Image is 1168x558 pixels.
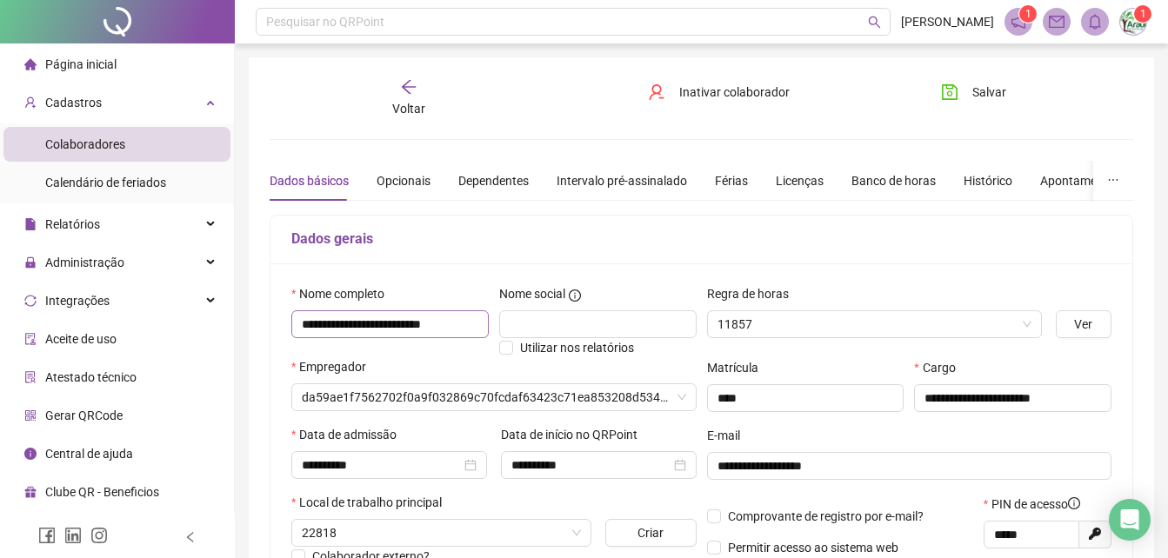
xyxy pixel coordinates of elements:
div: Open Intercom Messenger [1109,499,1151,541]
div: Apontamentos [1040,171,1121,190]
span: Página inicial [45,57,117,71]
div: Intervalo pré-assinalado [557,171,687,190]
span: left [184,531,197,543]
button: ellipsis [1093,161,1133,201]
span: save [941,83,958,101]
span: facebook [38,527,56,544]
span: notification [1011,14,1026,30]
span: Salvar [972,83,1006,102]
label: Regra de horas [707,284,800,303]
label: E-mail [707,426,751,445]
span: Atestado técnico [45,370,137,384]
span: Ver [1074,315,1092,334]
span: info-circle [1068,497,1080,509]
span: Gerar QRCode [45,409,123,422]
span: linkedin [64,527,82,544]
button: Inativar colaborador [635,78,803,106]
span: qrcode [24,409,37,422]
span: Central de ajuda [45,447,133,461]
span: audit [24,333,37,345]
button: Ver [1056,310,1111,338]
sup: Atualize o seu contato no menu Meus Dados [1134,5,1151,23]
label: Data de início no QRPoint [501,425,649,444]
span: 22818 [302,520,581,546]
span: [PERSON_NAME] [901,12,994,31]
span: 1 [1140,8,1146,20]
span: da59ae1f7562702f0a9f032869c70fcdaf63423c71ea853208d534f46798eb86 [302,384,686,410]
sup: 1 [1019,5,1037,23]
div: Dados básicos [270,171,349,190]
span: Calendário de feriados [45,176,166,189]
span: user-delete [648,83,665,101]
span: 11857 [717,311,1031,337]
span: Colaboradores [45,137,125,151]
span: Nome social [499,284,565,303]
span: Utilizar nos relatórios [520,341,634,355]
span: Comprovante de registro por e-mail? [728,509,924,523]
label: Cargo [914,358,966,377]
span: sync [24,295,37,307]
label: Data de admissão [291,425,408,444]
span: ellipsis [1107,174,1119,186]
div: Banco de horas [851,171,936,190]
span: gift [24,486,37,498]
span: Inativar colaborador [679,83,790,102]
button: Criar [605,519,696,547]
span: user-add [24,96,37,109]
span: mail [1049,14,1065,30]
span: info-circle [24,448,37,460]
span: home [24,58,37,70]
span: Clube QR - Beneficios [45,485,159,499]
span: Permitir acesso ao sistema web [728,541,898,555]
div: Dependentes [458,171,529,190]
span: Voltar [392,102,425,116]
span: Integrações [45,294,110,308]
label: Local de trabalho principal [291,493,453,512]
img: 39894 [1120,9,1146,35]
div: Opcionais [377,171,430,190]
span: 1 [1025,8,1031,20]
span: search [868,16,881,29]
span: PIN de acesso [991,495,1080,514]
div: Licenças [776,171,824,190]
span: Aceite de uso [45,332,117,346]
span: lock [24,256,37,269]
div: Histórico [964,171,1012,190]
span: bell [1087,14,1103,30]
label: Nome completo [291,284,396,303]
span: info-circle [569,289,581,302]
label: Empregador [291,357,377,376]
h5: Dados gerais [291,229,1111,249]
span: arrow-left [400,78,417,96]
button: Salvar [928,78,1019,106]
span: instagram [90,527,108,544]
span: solution [24,371,37,383]
span: Administração [45,256,124,269]
label: Matrícula [707,358,770,377]
span: file [24,218,37,230]
div: Férias [715,171,748,190]
span: Cadastros [45,96,102,110]
span: Relatórios [45,217,100,231]
span: Criar [637,523,664,542]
